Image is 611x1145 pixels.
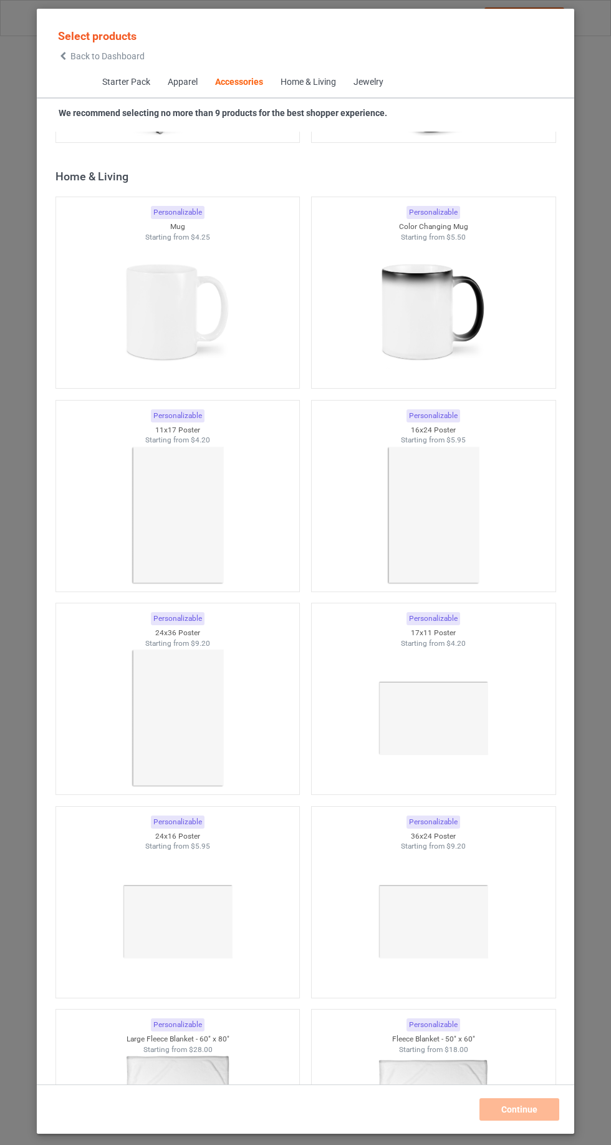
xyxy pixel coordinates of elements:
[56,831,300,842] div: 24x16 Poster
[122,852,233,992] img: regular.jpg
[407,206,460,219] div: Personalizable
[122,648,233,788] img: regular.jpg
[56,628,300,638] div: 24x36 Poster
[191,233,210,241] span: $4.25
[377,242,489,382] img: regular.jpg
[70,51,145,61] span: Back to Dashboard
[312,222,556,232] div: Color Changing Mug
[377,648,489,788] img: regular.jpg
[312,232,556,243] div: Starting from
[312,1034,556,1045] div: Fleece Blanket - 50" x 60"
[445,1045,468,1054] span: $18.00
[56,232,300,243] div: Starting from
[59,108,387,118] strong: We recommend selecting no more than 9 products for the best shopper experience.
[151,409,204,422] div: Personalizable
[446,842,466,850] span: $9.20
[56,841,300,852] div: Starting from
[407,816,460,829] div: Personalizable
[122,446,233,585] img: regular.jpg
[56,1034,300,1045] div: Large Fleece Blanket - 60" x 80"
[214,76,262,89] div: Accessories
[191,436,210,444] span: $4.20
[353,76,383,89] div: Jewelry
[446,436,466,444] span: $5.95
[312,841,556,852] div: Starting from
[312,425,556,436] div: 16x24 Poster
[312,435,556,446] div: Starting from
[312,638,556,649] div: Starting from
[93,67,158,97] span: Starter Pack
[191,639,210,648] span: $9.20
[446,233,466,241] span: $5.50
[151,612,204,625] div: Personalizable
[407,612,460,625] div: Personalizable
[151,1018,204,1031] div: Personalizable
[407,1018,460,1031] div: Personalizable
[312,831,556,842] div: 36x24 Poster
[191,842,210,850] span: $5.95
[56,425,300,436] div: 11x17 Poster
[312,1045,556,1055] div: Starting from
[312,628,556,638] div: 17x11 Poster
[407,409,460,422] div: Personalizable
[280,76,335,89] div: Home & Living
[446,639,466,648] span: $4.20
[58,29,137,42] span: Select products
[55,169,562,183] div: Home & Living
[56,435,300,446] div: Starting from
[377,446,489,585] img: regular.jpg
[56,1045,300,1055] div: Starting from
[188,1045,212,1054] span: $28.00
[122,242,233,382] img: regular.jpg
[151,206,204,219] div: Personalizable
[377,852,489,992] img: regular.jpg
[167,76,197,89] div: Apparel
[151,816,204,829] div: Personalizable
[56,222,300,232] div: Mug
[56,638,300,649] div: Starting from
